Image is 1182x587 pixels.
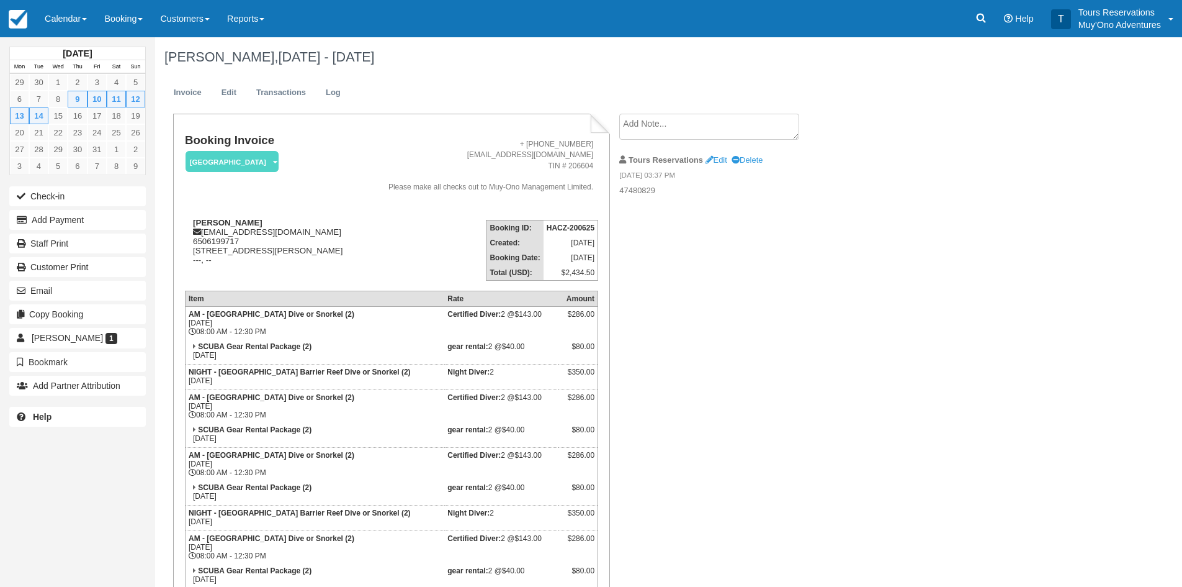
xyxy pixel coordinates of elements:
[212,81,246,105] a: Edit
[447,509,490,517] strong: Night Diver
[562,567,594,585] div: $80.00
[198,425,311,434] strong: SCUBA Gear Rental Package (2)
[68,158,87,175] a: 6
[562,368,594,386] div: $350.00
[87,158,107,175] a: 7
[189,310,354,319] strong: AM - [GEOGRAPHIC_DATA] Dive or Snorkel (2)
[316,81,350,105] a: Log
[562,310,594,329] div: $286.00
[732,155,763,165] a: Delete
[629,155,703,165] strong: Tours Reservations
[126,141,145,158] a: 2
[544,235,598,250] td: [DATE]
[447,483,488,492] strong: gear rental
[9,328,146,348] a: [PERSON_NAME] 1
[447,534,501,543] strong: Certified Diver
[107,124,126,141] a: 25
[29,107,48,124] a: 14
[447,393,501,402] strong: Certified Diver
[29,141,48,158] a: 28
[558,291,598,306] th: Amount
[63,48,92,58] strong: [DATE]
[68,60,87,74] th: Thu
[29,60,48,74] th: Tue
[48,91,68,107] a: 8
[562,483,594,502] div: $80.00
[185,480,444,506] td: [DATE]
[189,509,411,517] strong: NIGHT - [GEOGRAPHIC_DATA] Barrier Reef Dive or Snorkel (2)
[502,483,525,492] span: $40.00
[562,534,594,553] div: $286.00
[444,339,558,365] td: 2 @
[185,306,444,339] td: [DATE] 08:00 AM - 12:30 PM
[48,74,68,91] a: 1
[126,60,145,74] th: Sun
[185,389,444,422] td: [DATE] 08:00 AM - 12:30 PM
[68,107,87,124] a: 16
[29,91,48,107] a: 7
[9,376,146,396] button: Add Partner Attribution
[189,534,354,543] strong: AM - [GEOGRAPHIC_DATA] Dive or Snorkel (2)
[185,218,360,280] div: [EMAIL_ADDRESS][DOMAIN_NAME] 6506199717 [STREET_ADDRESS][PERSON_NAME] ---, --
[515,451,542,460] span: $143.00
[502,567,525,575] span: $40.00
[562,393,594,412] div: $286.00
[502,342,525,351] span: $40.00
[444,447,558,480] td: 2 @
[9,186,146,206] button: Check-in
[185,339,444,365] td: [DATE]
[486,265,544,281] th: Total (USD):
[198,483,311,492] strong: SCUBA Gear Rental Package (2)
[447,451,501,460] strong: Certified Diver
[48,124,68,141] a: 22
[1051,9,1071,29] div: T
[48,107,68,124] a: 15
[87,141,107,158] a: 31
[562,509,594,527] div: $350.00
[544,265,598,281] td: $2,434.50
[619,170,828,184] em: [DATE] 03:37 PM
[107,107,126,124] a: 18
[562,425,594,444] div: $80.00
[107,158,126,175] a: 8
[10,107,29,124] a: 13
[562,451,594,470] div: $286.00
[193,218,262,227] strong: [PERSON_NAME]
[33,412,51,422] b: Help
[68,141,87,158] a: 30
[444,480,558,506] td: 2 @
[444,530,558,563] td: 2 @
[68,124,87,141] a: 23
[9,257,146,277] a: Customer Print
[486,250,544,265] th: Booking Date:
[87,74,107,91] a: 3
[10,91,29,107] a: 6
[107,91,126,107] a: 11
[447,425,488,434] strong: gear rental
[107,60,126,74] th: Sat
[562,342,594,361] div: $80.00
[9,407,146,427] a: Help
[185,505,444,530] td: [DATE]
[68,91,87,107] a: 9
[1078,19,1161,31] p: Muy'Ono Adventures
[164,81,211,105] a: Invoice
[87,91,107,107] a: 10
[126,91,145,107] a: 12
[87,107,107,124] a: 17
[198,567,311,575] strong: SCUBA Gear Rental Package (2)
[486,220,544,235] th: Booking ID:
[9,10,27,29] img: checkfront-main-nav-mini-logo.png
[515,534,542,543] span: $143.00
[278,49,374,65] span: [DATE] - [DATE]
[185,364,444,389] td: [DATE]
[68,74,87,91] a: 2
[48,60,68,74] th: Wed
[1004,14,1013,23] i: Help
[9,304,146,324] button: Copy Booking
[186,151,279,173] em: [GEOGRAPHIC_DATA]
[185,134,360,147] h1: Booking Invoice
[502,425,525,434] span: $40.00
[185,422,444,448] td: [DATE]
[444,306,558,339] td: 2 @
